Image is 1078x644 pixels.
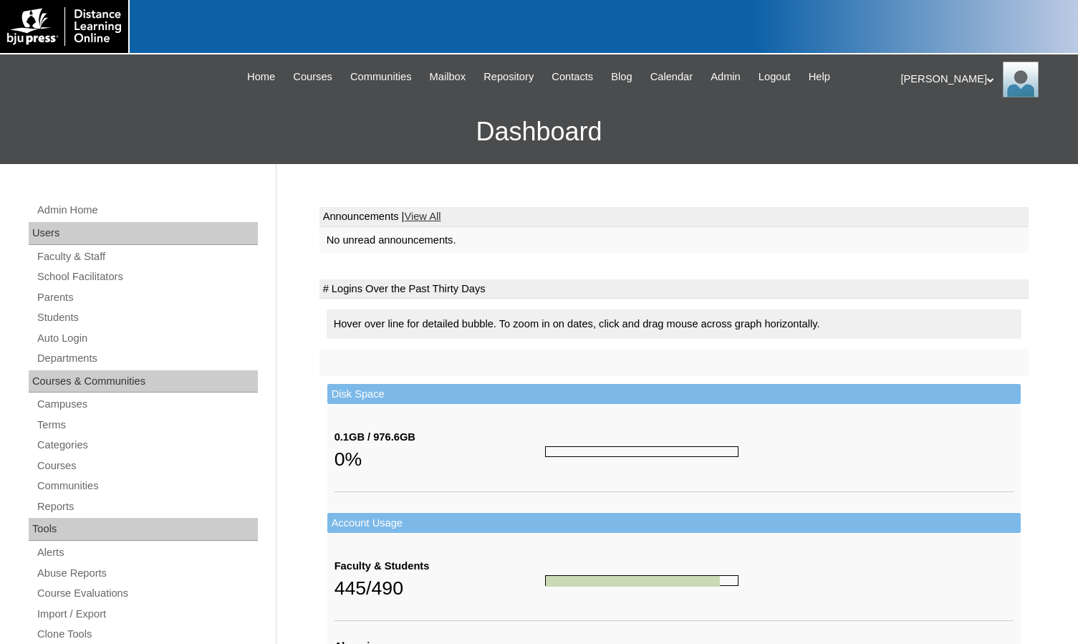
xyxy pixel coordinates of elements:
[29,222,258,245] div: Users
[611,69,632,85] span: Blog
[36,330,258,347] a: Auto Login
[703,69,748,85] a: Admin
[36,564,258,582] a: Abuse Reports
[36,625,258,643] a: Clone Tools
[36,605,258,623] a: Import / Export
[327,513,1021,534] td: Account Usage
[751,69,798,85] a: Logout
[604,69,639,85] a: Blog
[343,69,419,85] a: Communities
[350,69,412,85] span: Communities
[711,69,741,85] span: Admin
[36,289,258,307] a: Parents
[901,62,1064,97] div: [PERSON_NAME]
[404,211,441,222] a: View All
[293,69,332,85] span: Courses
[335,559,545,574] div: Faculty & Students
[36,248,258,266] a: Faculty & Staff
[327,384,1021,405] td: Disk Space
[319,227,1029,254] td: No unread announcements.
[36,436,258,454] a: Categories
[29,370,258,393] div: Courses & Communities
[36,350,258,367] a: Departments
[759,69,791,85] span: Logout
[335,574,545,602] div: 445/490
[809,69,830,85] span: Help
[430,69,466,85] span: Mailbox
[802,69,837,85] a: Help
[36,309,258,327] a: Students
[476,69,541,85] a: Repository
[36,544,258,562] a: Alerts
[7,100,1071,164] h3: Dashboard
[552,69,593,85] span: Contacts
[1003,62,1039,97] img: Melanie Sevilla
[36,477,258,495] a: Communities
[7,7,121,46] img: logo-white.png
[650,69,693,85] span: Calendar
[483,69,534,85] span: Repository
[643,69,700,85] a: Calendar
[319,279,1029,299] td: # Logins Over the Past Thirty Days
[544,69,600,85] a: Contacts
[36,201,258,219] a: Admin Home
[36,268,258,286] a: School Facilitators
[36,457,258,475] a: Courses
[36,416,258,434] a: Terms
[36,498,258,516] a: Reports
[247,69,275,85] span: Home
[29,518,258,541] div: Tools
[327,309,1021,339] div: Hover over line for detailed bubble. To zoom in on dates, click and drag mouse across graph horiz...
[335,430,545,445] div: 0.1GB / 976.6GB
[423,69,473,85] a: Mailbox
[36,395,258,413] a: Campuses
[240,69,282,85] a: Home
[335,445,545,474] div: 0%
[286,69,340,85] a: Courses
[36,585,258,602] a: Course Evaluations
[319,207,1029,227] td: Announcements |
